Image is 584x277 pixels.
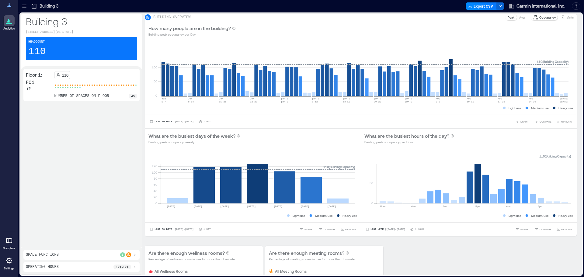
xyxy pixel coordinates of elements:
[116,265,129,269] p: 12a - 12a
[193,205,202,208] text: [DATE]
[154,195,157,199] tspan: 20
[467,97,471,100] text: AUG
[312,97,321,100] text: [DATE]
[220,205,229,208] text: [DATE]
[247,205,256,208] text: [DATE]
[374,97,383,100] text: [DATE]
[219,100,226,103] text: 15-21
[498,97,502,100] text: AUG
[188,97,193,100] text: JUN
[555,226,573,232] button: OPTIONS
[148,226,195,232] button: Last 90 Days |[DATE]-[DATE]
[558,213,573,218] p: Heavy use
[26,15,137,27] p: Building 3
[405,97,414,100] text: [DATE]
[371,201,373,205] tspan: 0
[324,227,335,231] span: COMPARE
[250,97,255,100] text: JUN
[343,100,350,103] text: 13-19
[281,100,290,103] text: [DATE]
[269,257,355,261] p: Percentage of meeting rooms in use for more than 1 minute
[534,226,553,232] button: COMPARE
[342,213,357,218] p: Heavy use
[364,132,449,140] p: What are the busiest hours of the day?
[154,189,157,193] tspan: 40
[154,177,157,180] tspan: 80
[152,171,157,174] tspan: 100
[153,15,190,20] p: BUILDING OVERVIEW
[520,120,530,123] span: EXPORT
[154,183,157,186] tspan: 60
[148,132,235,140] p: What are the busiest days of the week?
[148,32,236,37] p: Building peak occupancy per Day
[506,205,511,208] text: 4pm
[415,227,424,231] p: 1 Hour
[275,269,307,274] p: All Meeting Rooms
[343,97,352,100] text: [DATE]
[467,100,474,103] text: 10-16
[148,257,235,261] p: Percentage of wellness rooms in use for more than 1 minute
[162,97,166,100] text: JUN
[561,227,572,231] span: OPTIONS
[509,213,521,218] p: Light use
[131,94,135,99] p: 45
[62,73,68,78] p: 110
[339,226,357,232] button: OPTIONS
[155,94,157,97] tspan: 0
[298,226,315,232] button: EXPORT
[2,13,17,32] a: Analytics
[540,120,551,123] span: COMPARE
[250,100,257,103] text: 22-28
[561,120,572,123] span: OPTIONS
[148,25,231,32] p: How many people are in the building?
[219,97,224,100] text: JUN
[162,100,166,103] text: 1-7
[538,205,542,208] text: 8pm
[531,213,549,218] p: Medium use
[3,27,15,30] p: Analytics
[26,265,59,269] p: Operating Hours
[534,119,553,125] button: COMPARE
[529,100,536,103] text: 24-30
[269,249,344,257] p: Are there enough meeting rooms?
[28,40,45,44] p: Headcount
[380,205,385,208] text: 12am
[529,97,533,100] text: AUG
[567,15,574,20] p: Visits
[26,30,137,35] p: [STREET_ADDRESS][US_STATE]
[436,100,440,103] text: 3-9
[26,252,59,257] p: Space Functions
[436,97,440,100] text: AUG
[514,119,531,125] button: EXPORT
[498,100,505,103] text: 17-23
[40,3,58,9] p: Building 3
[405,100,414,103] text: [DATE]
[203,227,211,231] p: 1 Day
[155,201,157,205] tspan: 0
[516,3,565,9] span: Garmin International, Inc.
[327,205,336,208] text: [DATE]
[555,119,573,125] button: OPTIONS
[514,226,531,232] button: EXPORT
[531,106,549,110] p: Medium use
[411,205,416,208] text: 4am
[301,205,309,208] text: [DATE]
[374,100,381,103] text: 20-26
[318,226,337,232] button: COMPARE
[154,79,157,83] tspan: 50
[148,249,225,257] p: Are there enough wellness rooms?
[364,140,454,144] p: Building peak occupancy per Hour
[370,181,373,185] tspan: 50
[364,226,406,232] button: Last Week |[DATE]-[DATE]
[4,267,14,270] p: Settings
[558,106,573,110] p: Heavy use
[520,227,530,231] span: EXPORT
[3,247,16,250] p: Floorplans
[1,233,17,252] a: Floorplans
[474,205,480,208] text: 12pm
[509,106,521,110] p: Light use
[54,94,109,99] p: number of spaces on floor
[466,2,497,10] button: Export CSV
[540,227,551,231] span: COMPARE
[304,227,314,231] span: EXPORT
